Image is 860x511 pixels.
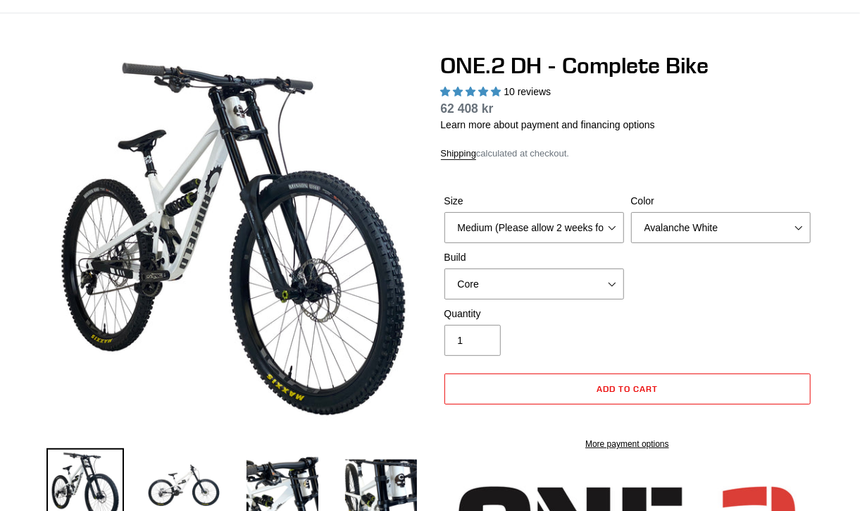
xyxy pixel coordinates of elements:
[444,438,811,450] a: More payment options
[444,194,624,209] label: Size
[631,194,811,209] label: Color
[444,250,624,265] label: Build
[441,86,504,97] span: 5.00 stars
[441,101,494,116] span: 62 408 kr
[444,307,624,321] label: Quantity
[441,148,477,160] a: Shipping
[441,52,814,79] h1: ONE.2 DH - Complete Bike
[441,147,814,161] div: calculated at checkout.
[441,119,655,130] a: Learn more about payment and financing options
[597,383,658,394] span: Add to cart
[444,374,811,405] button: Add to cart
[504,86,551,97] span: 10 reviews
